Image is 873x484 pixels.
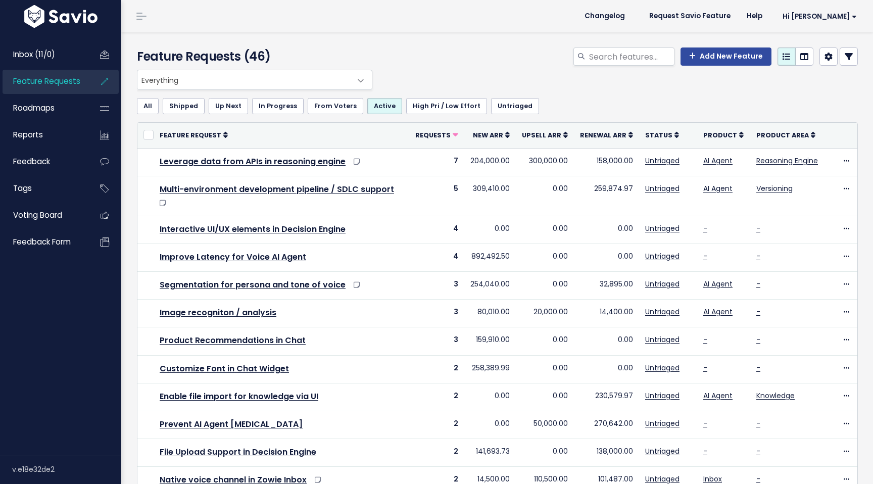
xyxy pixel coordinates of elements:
[645,307,680,317] a: Untriaged
[574,216,639,244] td: 0.00
[464,216,516,244] td: 0.00
[516,272,574,300] td: 0.00
[409,327,464,355] td: 3
[415,131,451,139] span: Requests
[160,131,221,139] span: Feature Request
[464,148,516,176] td: 204,000.00
[464,327,516,355] td: 159,910.00
[13,183,32,193] span: Tags
[13,129,43,140] span: Reports
[160,391,318,402] a: Enable file import for knowledge via UI
[703,334,707,345] a: -
[409,176,464,216] td: 5
[645,363,680,373] a: Untriaged
[516,327,574,355] td: 0.00
[3,43,84,66] a: Inbox (11/0)
[756,363,760,373] a: -
[522,130,568,140] a: Upsell ARR
[473,131,503,139] span: New ARR
[308,98,363,114] a: From Voters
[645,223,680,233] a: Untriaged
[3,150,84,173] a: Feedback
[574,439,639,467] td: 138,000.00
[703,251,707,261] a: -
[409,383,464,411] td: 2
[12,456,121,482] div: v.e18e32de2
[645,183,680,193] a: Untriaged
[645,131,672,139] span: Status
[409,148,464,176] td: 7
[137,98,858,114] ul: Filter feature requests
[574,148,639,176] td: 158,000.00
[756,156,818,166] a: Reasoning Engine
[160,307,276,318] a: Image recogniton / analysis
[703,223,707,233] a: -
[409,244,464,271] td: 4
[585,13,625,20] span: Changelog
[464,383,516,411] td: 0.00
[13,236,71,247] span: Feedback form
[756,183,793,193] a: Versioning
[756,391,795,401] a: Knowledge
[13,156,50,167] span: Feedback
[409,300,464,327] td: 3
[703,307,733,317] a: AI Agent
[160,363,289,374] a: Customize Font in Chat Widget
[13,49,55,60] span: Inbox (11/0)
[160,418,303,430] a: Prevent AI Agent [MEDICAL_DATA]
[409,216,464,244] td: 4
[703,183,733,193] a: AI Agent
[464,300,516,327] td: 80,010.00
[645,130,679,140] a: Status
[756,131,809,139] span: Product Area
[645,251,680,261] a: Untriaged
[516,383,574,411] td: 0.00
[756,251,760,261] a: -
[516,148,574,176] td: 300,000.00
[137,70,372,90] span: Everything
[756,130,815,140] a: Product Area
[580,130,633,140] a: Renewal ARR
[22,5,100,28] img: logo-white.9d6f32f41409.svg
[681,47,771,66] a: Add New Feature
[160,334,306,346] a: Product Recommendations in Chat
[756,418,760,428] a: -
[406,98,487,114] a: High Pri / Low Effort
[574,355,639,383] td: 0.00
[464,439,516,467] td: 141,693.73
[209,98,248,114] a: Up Next
[645,156,680,166] a: Untriaged
[756,223,760,233] a: -
[160,156,346,167] a: Leverage data from APIs in reasoning engine
[409,272,464,300] td: 3
[703,279,733,289] a: AI Agent
[3,70,84,93] a: Feature Requests
[464,411,516,439] td: 0.00
[3,123,84,147] a: Reports
[367,98,402,114] a: Active
[160,223,346,235] a: Interactive UI/UX elements in Decision Engine
[522,131,561,139] span: Upsell ARR
[13,210,62,220] span: Voting Board
[516,216,574,244] td: 0.00
[770,9,865,24] a: Hi [PERSON_NAME]
[703,391,733,401] a: AI Agent
[783,13,857,20] span: Hi [PERSON_NAME]
[574,244,639,271] td: 0.00
[160,130,228,140] a: Feature Request
[160,251,306,263] a: Improve Latency for Voice AI Agent
[163,98,205,114] a: Shipped
[3,230,84,254] a: Feedback form
[645,474,680,484] a: Untriaged
[409,439,464,467] td: 2
[409,411,464,439] td: 2
[13,103,55,113] span: Roadmaps
[409,355,464,383] td: 2
[645,334,680,345] a: Untriaged
[516,355,574,383] td: 0.00
[160,446,316,458] a: File Upload Support in Decision Engine
[645,279,680,289] a: Untriaged
[516,411,574,439] td: 50,000.00
[703,418,707,428] a: -
[574,272,639,300] td: 32,895.00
